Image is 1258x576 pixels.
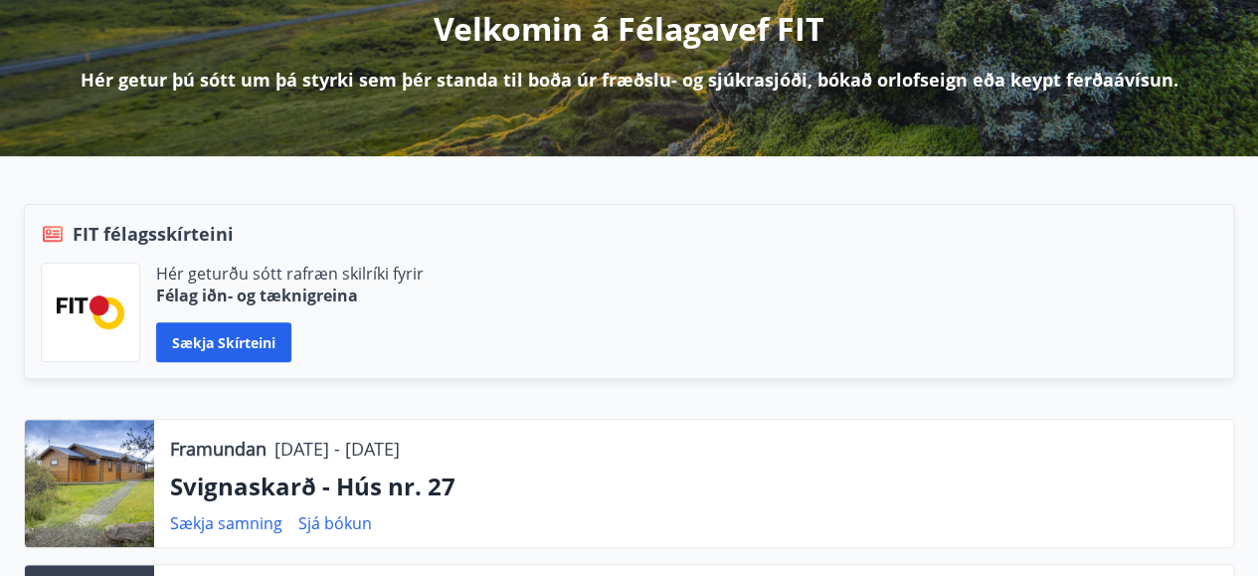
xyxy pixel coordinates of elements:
span: FIT félagsskírteini [73,221,234,247]
p: Svignaskarð - Hús nr. 27 [170,470,1217,503]
p: Framundan [170,436,267,462]
p: [DATE] - [DATE] [274,436,400,462]
p: Velkomin á Félagavef FIT [434,7,824,51]
p: Félag iðn- og tæknigreina [156,285,424,306]
button: Sækja skírteini [156,322,291,362]
a: Sækja samning [170,512,282,534]
p: Hér geturðu sótt rafræn skilríki fyrir [156,263,424,285]
img: FPQVkF9lTnNbbaRSFyT17YYeljoOGk5m51IhT0bO.png [57,295,124,328]
a: Sjá bókun [298,512,372,534]
p: Hér getur þú sótt um þá styrki sem þér standa til boða úr fræðslu- og sjúkrasjóði, bókað orlofsei... [81,67,1178,93]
